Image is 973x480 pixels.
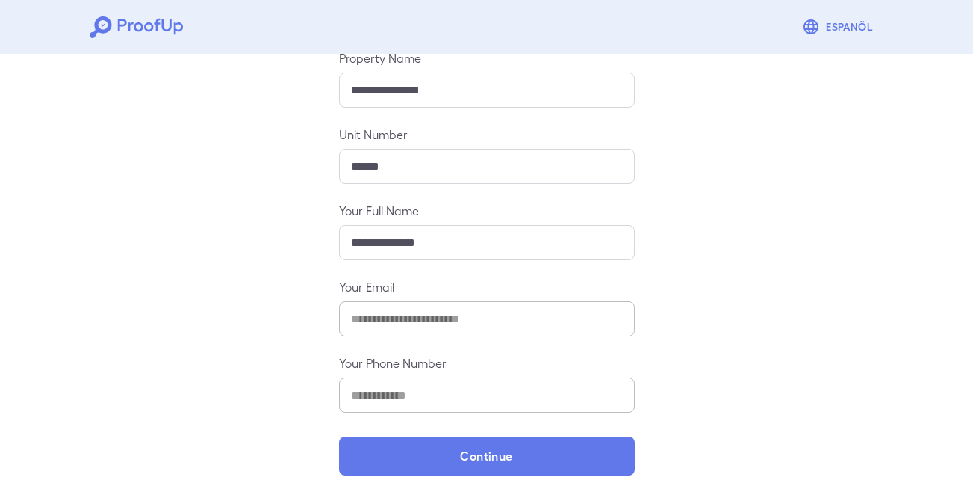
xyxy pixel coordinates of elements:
[339,49,635,67] label: Property Name
[796,12,883,42] button: Espanõl
[339,354,635,372] label: Your Phone Number
[339,126,635,143] label: Unit Number
[339,437,635,476] button: Continue
[339,278,635,295] label: Your Email
[339,202,635,219] label: Your Full Name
